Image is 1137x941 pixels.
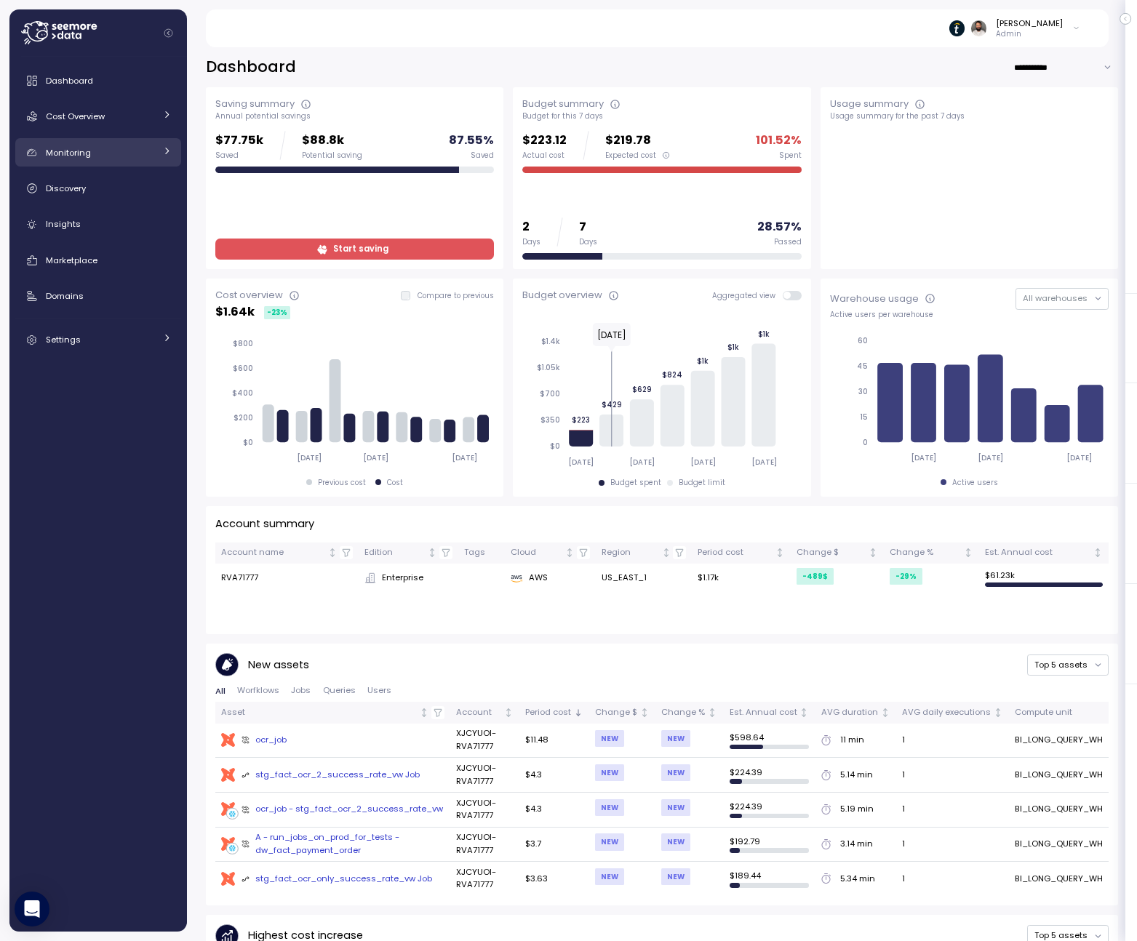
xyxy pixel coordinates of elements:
[522,217,540,237] p: 2
[419,708,429,718] div: Not sorted
[46,218,81,230] span: Insights
[15,325,181,354] a: Settings
[450,758,519,793] td: XJCYUOI-RVA71777
[318,478,366,488] div: Previous cost
[15,892,49,926] div: Open Intercom Messenger
[632,385,652,394] tspan: $629
[840,838,873,851] div: 3.14 min
[595,730,624,747] div: NEW
[830,310,1109,320] div: Active users per warehouse
[221,733,444,748] a: ocr_job
[821,706,878,719] div: AVG duration
[595,799,624,816] div: NEW
[602,546,658,559] div: Region
[264,306,290,319] div: -23 %
[679,478,725,488] div: Budget limit
[450,828,519,862] td: XJCYUOI-RVA71777
[661,799,690,816] div: NEW
[364,453,389,463] tspan: [DATE]
[1027,654,1109,676] button: Top 5 assets
[221,831,444,857] a: A - run_jobs_on_prod_for_tests - dw_fact_payment_order
[248,657,309,673] p: New assets
[579,237,597,247] div: Days
[840,734,864,747] div: 11 min
[727,343,739,352] tspan: $1k
[595,833,624,850] div: NEW
[858,387,868,396] tspan: 30
[572,415,590,425] tspan: $223
[797,546,866,559] div: Change $
[730,706,797,719] div: Est. Annual cost
[15,66,181,95] a: Dashboard
[963,548,973,558] div: Not sorted
[541,337,560,346] tspan: $1.4k
[505,542,596,564] th: CloudNot sorted
[519,793,589,828] td: $4.3
[1015,873,1103,886] div: BI_LONG_QUERY_WH
[522,237,540,247] div: Days
[880,708,890,718] div: Not sorted
[1015,769,1103,782] div: BI_LONG_QUERY_WH
[46,334,81,345] span: Settings
[46,111,105,122] span: Cost Overview
[595,868,624,885] div: NEW
[519,702,589,723] th: Period costSorted descending
[221,546,325,559] div: Account name
[797,568,834,585] div: -489 $
[639,708,650,718] div: Not sorted
[333,239,388,259] span: Start saving
[723,758,815,793] td: $ 224.39
[1015,706,1103,719] div: Compute unit
[215,702,451,723] th: AssetNot sorted
[595,706,637,719] div: Change $
[519,828,589,862] td: $3.7
[427,548,437,558] div: Not sorted
[540,389,560,399] tspan: $700
[450,724,519,758] td: XJCYUOI-RVA71777
[596,564,692,593] td: US_EAST_1
[605,151,656,161] span: Expected cost
[902,706,991,719] div: AVG daily executions
[661,868,690,885] div: NEW
[707,708,717,718] div: Not sorted
[215,687,226,695] span: All
[302,151,362,161] div: Potential saving
[774,237,802,247] div: Passed
[221,706,418,719] div: Asset
[830,97,909,111] div: Usage summary
[597,329,626,341] text: [DATE]
[779,151,802,161] div: Spent
[799,708,809,718] div: Not sorted
[449,131,494,151] p: 87.55 %
[1015,838,1103,851] div: BI_LONG_QUERY_WH
[221,802,444,817] a: ocr_job - stg_fact_ocr_2_success_rate_vw
[243,438,253,447] tspan: $0
[327,548,338,558] div: Not sorted
[159,28,177,39] button: Collapse navigation
[503,708,514,718] div: Not sorted
[579,217,597,237] p: 7
[450,793,519,828] td: XJCYUOI-RVA71777
[978,453,1004,463] tspan: [DATE]
[629,457,655,467] tspan: [DATE]
[605,131,670,151] p: $219.78
[291,686,311,694] span: Jobs
[595,764,624,781] div: NEW
[1067,453,1093,463] tspan: [DATE]
[233,364,253,373] tspan: $600
[242,873,433,886] div: stg_fact_ocr_only_success_rate_vw Job
[1023,292,1088,304] span: All warehouses
[206,57,296,78] h2: Dashboard
[896,758,1009,793] td: 1
[215,97,295,111] div: Saving summary
[896,724,1009,758] td: 1
[232,388,253,398] tspan: $400
[537,363,560,372] tspan: $1.05k
[215,288,283,303] div: Cost overview
[522,288,602,303] div: Budget overview
[949,20,965,36] img: 6714de1ca73de131760c52a6.PNG
[830,111,1109,121] div: Usage summary for the past 7 days
[364,546,426,559] div: Edition
[756,131,802,151] p: 101.52 %
[911,453,936,463] tspan: [DATE]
